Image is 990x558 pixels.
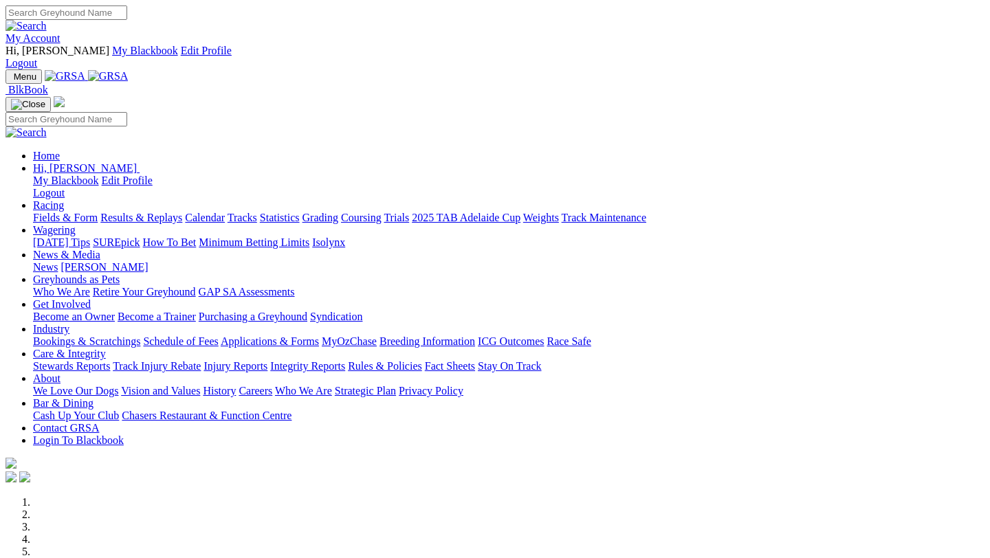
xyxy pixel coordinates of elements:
a: Careers [239,385,272,397]
a: Contact GRSA [33,422,99,434]
a: ICG Outcomes [478,335,544,347]
a: Fact Sheets [425,360,475,372]
a: Minimum Betting Limits [199,236,309,248]
span: BlkBook [8,84,48,96]
div: Bar & Dining [33,410,984,422]
a: Login To Blackbook [33,434,124,446]
a: Become a Trainer [118,311,196,322]
a: Cash Up Your Club [33,410,119,421]
img: logo-grsa-white.png [5,458,16,469]
a: BlkBook [5,84,48,96]
a: Isolynx [312,236,345,248]
a: Stay On Track [478,360,541,372]
a: Who We Are [275,385,332,397]
button: Toggle navigation [5,69,42,84]
a: Fields & Form [33,212,98,223]
a: Bar & Dining [33,397,93,409]
div: Care & Integrity [33,360,984,372]
a: Integrity Reports [270,360,345,372]
a: Who We Are [33,286,90,298]
a: News [33,261,58,273]
a: Racing [33,199,64,211]
div: Get Involved [33,311,984,323]
a: History [203,385,236,397]
a: Applications & Forms [221,335,319,347]
img: Search [5,126,47,139]
a: Statistics [260,212,300,223]
img: Close [11,99,45,110]
a: Schedule of Fees [143,335,218,347]
a: Stewards Reports [33,360,110,372]
a: Strategic Plan [335,385,396,397]
a: Retire Your Greyhound [93,286,196,298]
a: Weights [523,212,559,223]
a: Logout [33,187,65,199]
img: Search [5,20,47,32]
a: Results & Replays [100,212,182,223]
img: GRSA [88,70,129,82]
a: Grading [302,212,338,223]
div: Greyhounds as Pets [33,286,984,298]
a: Track Maintenance [562,212,646,223]
a: Become an Owner [33,311,115,322]
span: Hi, [PERSON_NAME] [5,45,109,56]
a: My Blackbook [112,45,178,56]
a: About [33,372,60,384]
a: SUREpick [93,236,140,248]
div: Hi, [PERSON_NAME] [33,175,984,199]
a: Get Involved [33,298,91,310]
img: twitter.svg [19,471,30,482]
img: logo-grsa-white.png [54,96,65,107]
a: Rules & Policies [348,360,422,372]
a: Industry [33,323,69,335]
a: Breeding Information [379,335,475,347]
a: Coursing [341,212,382,223]
img: GRSA [45,70,85,82]
a: Edit Profile [181,45,232,56]
a: We Love Our Dogs [33,385,118,397]
div: Industry [33,335,984,348]
a: Hi, [PERSON_NAME] [33,162,140,174]
a: Wagering [33,224,76,236]
input: Search [5,112,127,126]
a: Injury Reports [203,360,267,372]
a: Privacy Policy [399,385,463,397]
a: Home [33,150,60,161]
a: 2025 TAB Adelaide Cup [412,212,520,223]
span: Hi, [PERSON_NAME] [33,162,137,174]
a: Race Safe [547,335,591,347]
a: Track Injury Rebate [113,360,201,372]
button: Toggle navigation [5,97,51,112]
a: Greyhounds as Pets [33,274,120,285]
input: Search [5,5,127,20]
a: How To Bet [143,236,197,248]
div: Wagering [33,236,984,249]
a: [PERSON_NAME] [60,261,148,273]
a: Chasers Restaurant & Function Centre [122,410,291,421]
a: Bookings & Scratchings [33,335,140,347]
a: Edit Profile [102,175,153,186]
a: Calendar [185,212,225,223]
a: Tracks [228,212,257,223]
a: Care & Integrity [33,348,106,359]
a: Logout [5,57,37,69]
a: MyOzChase [322,335,377,347]
a: [DATE] Tips [33,236,90,248]
a: My Account [5,32,60,44]
a: My Blackbook [33,175,99,186]
span: Menu [14,71,36,82]
div: Racing [33,212,984,224]
a: News & Media [33,249,100,260]
a: Trials [384,212,409,223]
img: facebook.svg [5,471,16,482]
div: My Account [5,45,984,69]
a: Syndication [310,311,362,322]
a: GAP SA Assessments [199,286,295,298]
div: About [33,385,984,397]
a: Vision and Values [121,385,200,397]
div: News & Media [33,261,984,274]
a: Purchasing a Greyhound [199,311,307,322]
